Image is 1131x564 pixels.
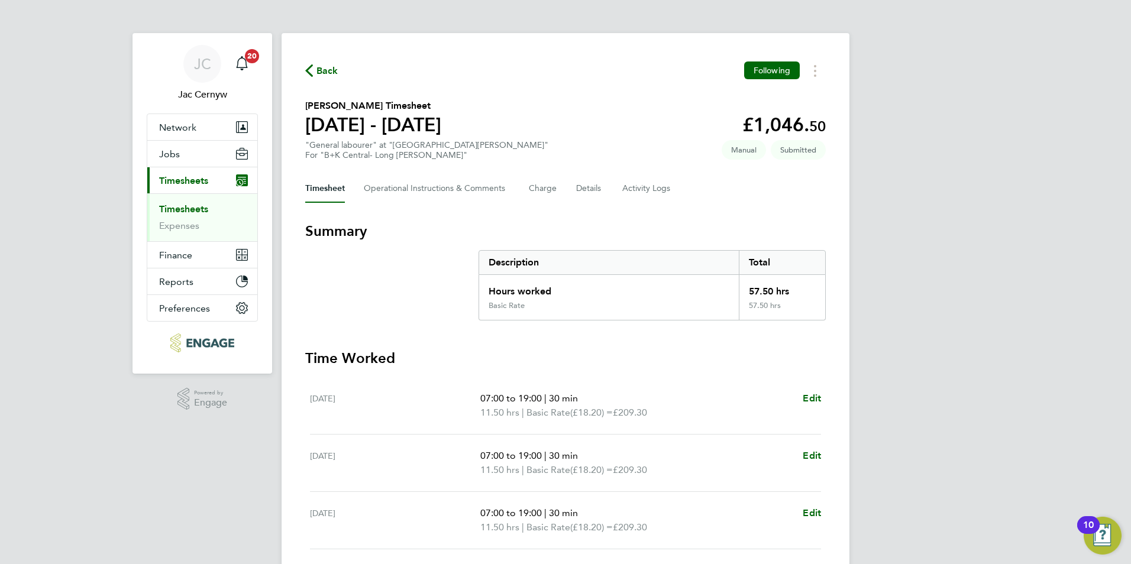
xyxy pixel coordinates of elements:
[170,333,234,352] img: bandk-logo-retina.png
[305,150,548,160] div: For "B+K Central- Long [PERSON_NAME]"
[305,174,345,203] button: Timesheet
[159,249,192,261] span: Finance
[722,140,766,160] span: This timesheet was manually created.
[310,506,480,534] div: [DATE]
[194,388,227,398] span: Powered by
[147,167,257,193] button: Timesheets
[230,45,254,83] a: 20
[803,449,821,463] a: Edit
[147,268,257,294] button: Reports
[147,141,257,167] button: Jobs
[570,407,613,418] span: (£18.20) =
[489,301,525,310] div: Basic Rate
[544,450,547,461] span: |
[194,56,211,72] span: JC
[526,520,570,534] span: Basic Rate
[364,174,510,203] button: Operational Instructions & Comments
[549,450,578,461] span: 30 min
[744,61,800,79] button: Following
[479,275,739,301] div: Hours worked
[803,450,821,461] span: Edit
[480,521,519,533] span: 11.50 hrs
[479,251,739,274] div: Description
[245,49,259,63] span: 20
[754,65,790,76] span: Following
[576,174,603,203] button: Details
[742,114,826,136] app-decimal: £1,046.
[480,450,542,461] span: 07:00 to 19:00
[480,507,542,518] span: 07:00 to 19:00
[194,398,227,408] span: Engage
[159,303,210,314] span: Preferences
[305,140,548,160] div: "General labourer" at "[GEOGRAPHIC_DATA][PERSON_NAME]"
[159,276,193,287] span: Reports
[570,464,613,475] span: (£18.20) =
[544,393,547,404] span: |
[147,333,258,352] a: Go to home page
[147,45,258,102] a: JCJac Cernyw
[305,99,441,113] h2: [PERSON_NAME] Timesheet
[803,393,821,404] span: Edit
[177,388,228,410] a: Powered byEngage
[147,295,257,321] button: Preferences
[159,220,199,231] a: Expenses
[480,393,542,404] span: 07:00 to 19:00
[159,148,180,160] span: Jobs
[159,175,208,186] span: Timesheets
[305,63,338,78] button: Back
[316,64,338,78] span: Back
[613,407,647,418] span: £209.30
[804,61,826,80] button: Timesheets Menu
[771,140,826,160] span: This timesheet is Submitted.
[739,301,825,320] div: 57.50 hrs
[480,407,519,418] span: 11.50 hrs
[544,507,547,518] span: |
[739,251,825,274] div: Total
[480,464,519,475] span: 11.50 hrs
[305,113,441,137] h1: [DATE] - [DATE]
[1083,525,1094,540] div: 10
[803,391,821,406] a: Edit
[305,222,826,241] h3: Summary
[147,193,257,241] div: Timesheets
[803,507,821,518] span: Edit
[310,391,480,420] div: [DATE]
[147,242,257,268] button: Finance
[526,463,570,477] span: Basic Rate
[526,406,570,420] span: Basic Rate
[147,114,257,140] button: Network
[549,393,578,404] span: 30 min
[803,506,821,520] a: Edit
[522,464,524,475] span: |
[529,174,557,203] button: Charge
[549,507,578,518] span: 30 min
[147,87,258,102] span: Jac Cernyw
[622,174,672,203] button: Activity Logs
[522,521,524,533] span: |
[613,521,647,533] span: £209.30
[809,118,826,135] span: 50
[305,349,826,368] h3: Time Worked
[159,122,196,133] span: Network
[310,449,480,477] div: [DATE]
[522,407,524,418] span: |
[1084,517,1122,555] button: Open Resource Center, 10 new notifications
[570,521,613,533] span: (£18.20) =
[133,33,272,374] nav: Main navigation
[739,275,825,301] div: 57.50 hrs
[159,203,208,215] a: Timesheets
[613,464,647,475] span: £209.30
[479,250,826,320] div: Summary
